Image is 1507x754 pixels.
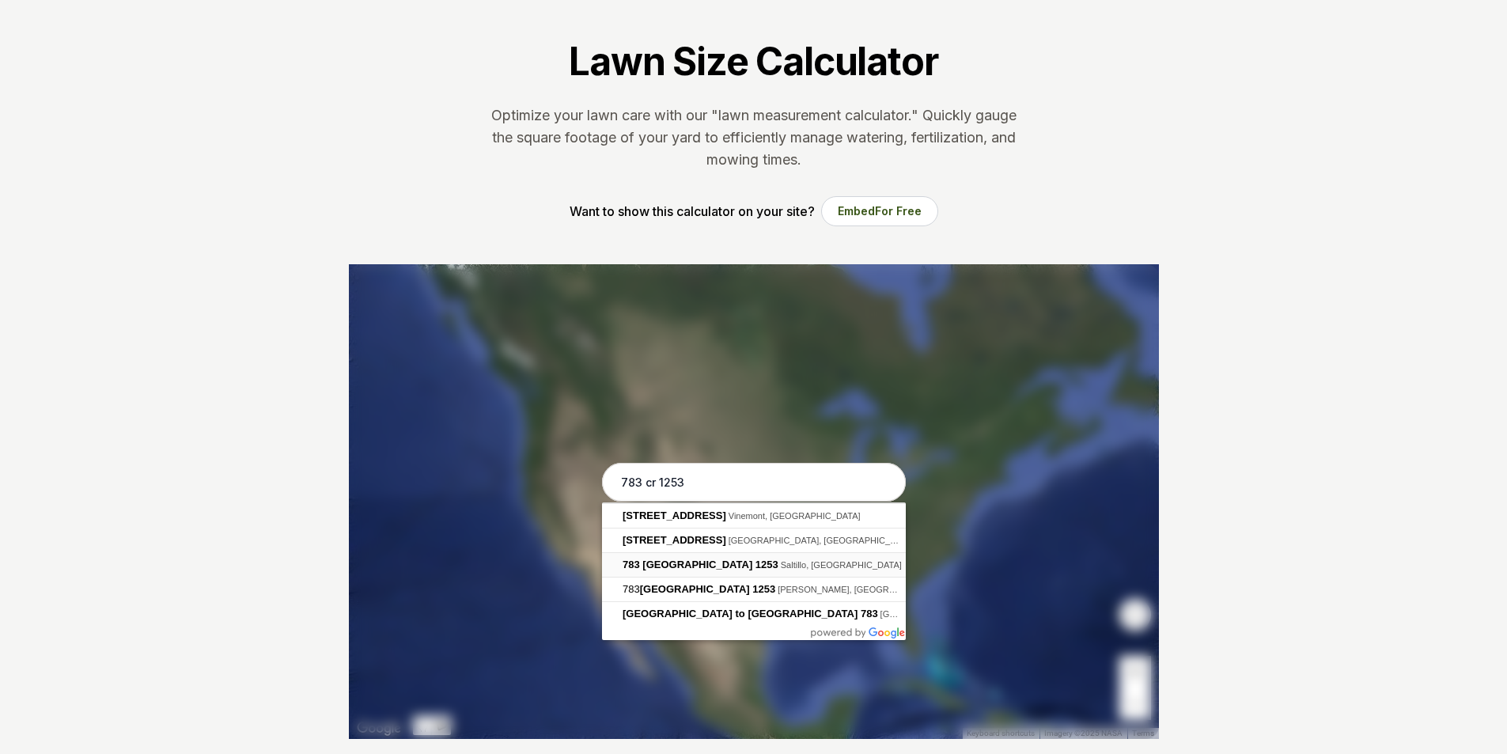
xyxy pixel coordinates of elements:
span: 783 [623,583,778,595]
p: Optimize your lawn care with our "lawn measurement calculator." Quickly gauge the square footage ... [488,104,1020,171]
span: Saltillo, [GEOGRAPHIC_DATA] [781,560,902,570]
button: EmbedFor Free [821,196,938,226]
span: [PERSON_NAME], [GEOGRAPHIC_DATA] [778,585,945,594]
span: 783 [623,559,640,570]
span: [STREET_ADDRESS] [623,534,726,546]
span: [GEOGRAPHIC_DATA] 1253 [642,559,778,570]
span: [STREET_ADDRESS] [623,510,726,521]
span: [GEOGRAPHIC_DATA] to [GEOGRAPHIC_DATA] 783 [623,608,878,619]
input: Enter your address to get started [602,463,906,502]
h1: Lawn Size Calculator [569,38,937,85]
span: For Free [875,204,922,218]
span: Vinemont, [GEOGRAPHIC_DATA] [729,511,861,521]
span: [GEOGRAPHIC_DATA] 1253 [640,583,775,595]
span: [GEOGRAPHIC_DATA], [GEOGRAPHIC_DATA] [880,609,1066,619]
p: Want to show this calculator on your site? [570,202,815,221]
span: [GEOGRAPHIC_DATA], [GEOGRAPHIC_DATA] [729,536,914,545]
